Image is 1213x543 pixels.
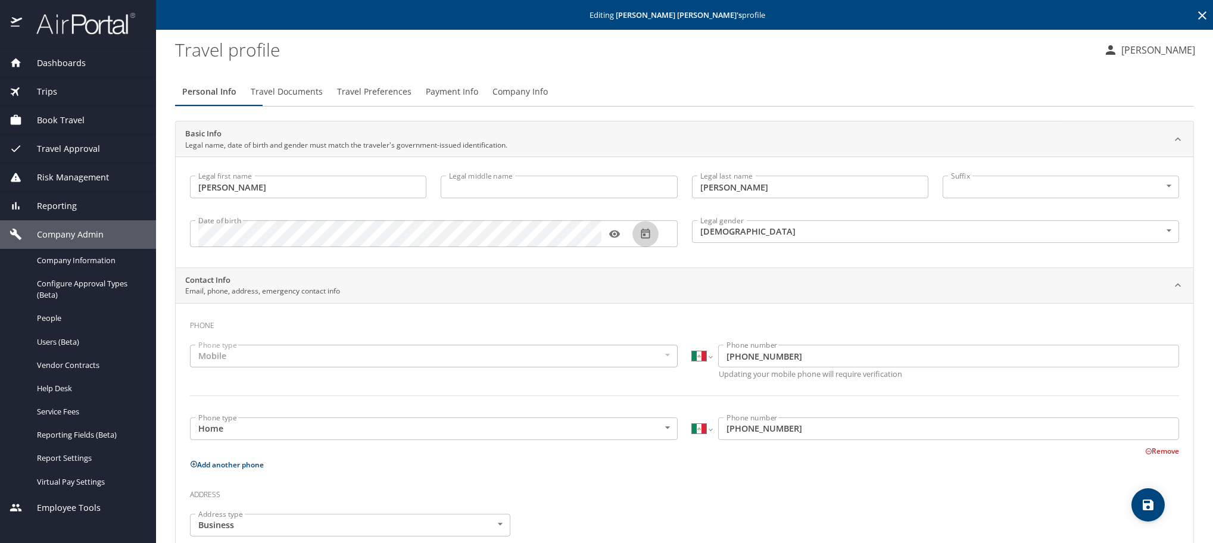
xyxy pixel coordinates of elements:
[337,85,411,99] span: Travel Preferences
[22,142,100,155] span: Travel Approval
[37,476,142,488] span: Virtual Pay Settings
[176,157,1193,267] div: Basic InfoLegal name, date of birth and gender must match the traveler's government-issued identi...
[190,313,1179,333] h3: Phone
[22,114,85,127] span: Book Travel
[37,278,142,301] span: Configure Approval Types (Beta)
[1131,488,1165,522] button: save
[37,313,142,324] span: People
[22,199,77,213] span: Reporting
[190,514,510,536] div: Business
[185,128,507,140] h2: Basic Info
[1145,446,1179,456] button: Remove
[176,121,1193,157] div: Basic InfoLegal name, date of birth and gender must match the traveler's government-issued identi...
[22,501,101,514] span: Employee Tools
[1118,43,1195,57] p: [PERSON_NAME]
[22,85,57,98] span: Trips
[176,268,1193,304] div: Contact InfoEmail, phone, address, emergency contact info
[692,220,1180,243] div: [DEMOGRAPHIC_DATA]
[37,383,142,394] span: Help Desk
[185,286,340,297] p: Email, phone, address, emergency contact info
[185,274,340,286] h2: Contact Info
[943,176,1179,198] div: ​
[175,77,1194,106] div: Profile
[160,11,1209,19] p: Editing profile
[37,429,142,441] span: Reporting Fields (Beta)
[11,12,23,35] img: icon-airportal.png
[23,12,135,35] img: airportal-logo.png
[22,171,109,184] span: Risk Management
[37,453,142,464] span: Report Settings
[616,10,742,20] strong: [PERSON_NAME] [PERSON_NAME] 's
[37,336,142,348] span: Users (Beta)
[37,255,142,266] span: Company Information
[190,460,264,470] button: Add another phone
[37,406,142,417] span: Service Fees
[37,360,142,371] span: Vendor Contracts
[1099,39,1200,61] button: [PERSON_NAME]
[175,31,1094,68] h1: Travel profile
[190,482,1179,502] h3: Address
[426,85,478,99] span: Payment Info
[719,370,1180,378] p: Updating your mobile phone will require verification
[190,345,678,367] div: Mobile
[190,417,678,440] div: Home
[22,228,104,241] span: Company Admin
[251,85,323,99] span: Travel Documents
[185,140,507,151] p: Legal name, date of birth and gender must match the traveler's government-issued identification.
[492,85,548,99] span: Company Info
[182,85,236,99] span: Personal Info
[22,57,86,70] span: Dashboards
